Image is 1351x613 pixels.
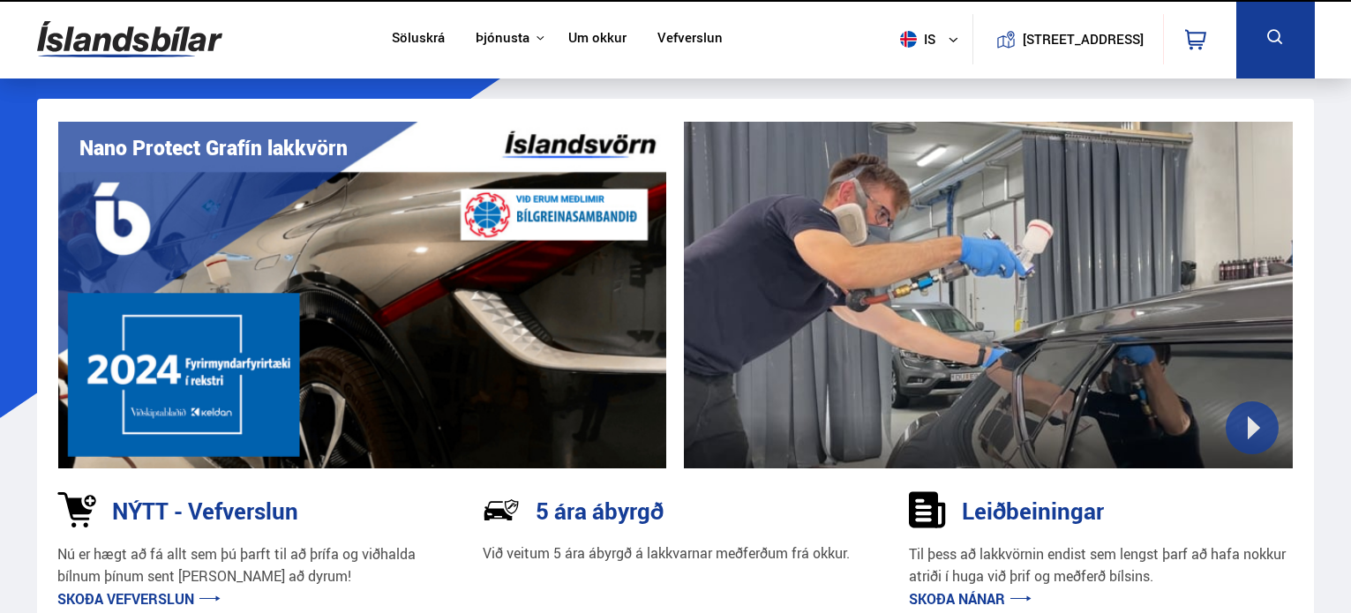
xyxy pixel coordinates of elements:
[909,589,1032,609] a: Skoða nánar
[112,497,298,524] h3: NÝTT - Vefverslun
[57,491,96,528] img: 1kVRZhkadjUD8HsE.svg
[1030,32,1137,47] button: [STREET_ADDRESS]
[536,497,664,524] h3: 5 ára ábyrgð
[657,30,723,49] a: Vefverslun
[483,543,850,564] p: Við veitum 5 ára ábyrgð á lakkvarnar meðferðum frá okkur.
[476,30,529,47] button: Þjónusta
[79,136,348,160] h1: Nano Protect Grafín lakkvörn
[909,543,1295,588] p: Til þess að lakkvörnin endist sem lengst þarf að hafa nokkur atriði í huga við þrif og meðferð bí...
[58,122,667,468] img: vI42ee_Copy_of_H.png
[982,14,1153,64] a: [STREET_ADDRESS]
[900,31,917,48] img: svg+xml;base64,PHN2ZyB4bWxucz0iaHR0cDovL3d3dy53My5vcmcvMjAwMC9zdmciIHdpZHRoPSI1MTIiIGhlaWdodD0iNT...
[893,31,937,48] span: is
[962,497,1104,524] h3: Leiðbeiningar
[57,543,443,588] p: Nú er hægt að fá allt sem þú þarft til að þrífa og viðhalda bílnum þínum sent [PERSON_NAME] að dy...
[909,491,946,528] img: sDldwouBCQTERH5k.svg
[392,30,445,49] a: Söluskrá
[483,491,520,528] img: NP-R9RrMhXQFCiaa.svg
[568,30,627,49] a: Um okkur
[893,13,972,65] button: is
[57,589,221,609] a: Skoða vefverslun
[37,11,222,68] img: G0Ugv5HjCgRt.svg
